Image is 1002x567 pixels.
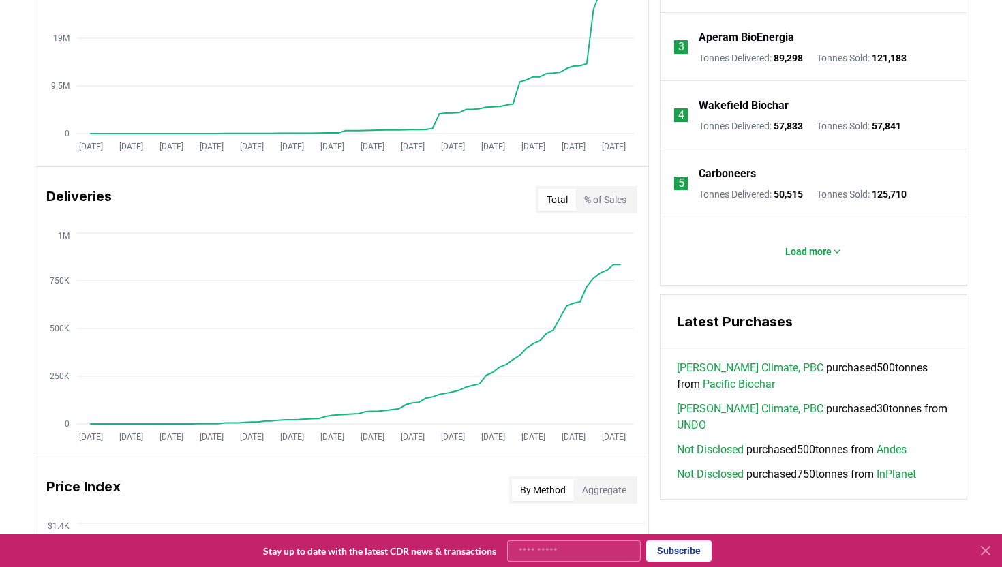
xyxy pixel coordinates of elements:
p: 3 [678,39,684,55]
span: 50,515 [774,189,803,200]
tspan: [DATE] [320,432,344,442]
tspan: 500K [50,324,70,333]
a: Not Disclosed [677,466,744,482]
p: 5 [678,175,684,191]
tspan: [DATE] [320,142,344,151]
span: purchased 500 tonnes from [677,442,907,458]
a: [PERSON_NAME] Climate, PBC [677,401,823,417]
tspan: [DATE] [280,432,304,442]
span: purchased 750 tonnes from [677,466,916,482]
p: Load more [785,245,832,258]
p: Tonnes Delivered : [699,187,803,201]
tspan: 0 [65,419,70,429]
span: purchased 30 tonnes from [677,401,950,433]
a: Aperam BioEnergia [699,29,794,46]
h3: Latest Purchases [677,311,950,332]
button: Aggregate [574,479,635,501]
p: Tonnes Delivered : [699,119,803,133]
tspan: [DATE] [441,432,465,442]
tspan: [DATE] [240,432,264,442]
tspan: [DATE] [160,432,183,442]
a: Carboneers [699,166,756,182]
tspan: 19M [53,33,70,43]
h3: Deliveries [46,186,112,213]
span: 125,710 [872,189,907,200]
tspan: [DATE] [602,432,626,442]
tspan: 1M [58,231,70,241]
tspan: [DATE] [361,432,384,442]
tspan: [DATE] [521,142,545,151]
a: UNDO [677,417,706,433]
p: 4 [678,107,684,123]
tspan: [DATE] [481,142,505,151]
a: Wakefield Biochar [699,97,789,114]
tspan: [DATE] [521,432,545,442]
tspan: [DATE] [401,142,425,151]
span: 57,833 [774,121,803,132]
a: InPlanet [877,466,916,482]
a: Pacific Biochar [703,376,775,393]
tspan: [DATE] [441,142,465,151]
tspan: 9.5M [51,81,70,91]
button: Total [538,189,576,211]
p: Tonnes Sold : [817,51,907,65]
button: By Method [512,479,574,501]
p: Tonnes Delivered : [699,51,803,65]
a: [PERSON_NAME] Climate, PBC [677,360,823,376]
p: Tonnes Sold : [817,119,901,133]
p: Tonnes Sold : [817,187,907,201]
tspan: [DATE] [160,142,183,151]
tspan: [DATE] [79,432,103,442]
span: 57,841 [872,121,901,132]
tspan: [DATE] [119,142,143,151]
tspan: [DATE] [200,142,224,151]
tspan: [DATE] [240,142,264,151]
tspan: [DATE] [119,432,143,442]
span: 89,298 [774,52,803,63]
tspan: [DATE] [280,142,304,151]
tspan: 0 [65,129,70,138]
tspan: [DATE] [562,432,586,442]
tspan: [DATE] [481,432,505,442]
tspan: $1.4K [48,521,70,531]
span: purchased 500 tonnes from [677,360,950,393]
button: Load more [774,238,853,265]
tspan: [DATE] [361,142,384,151]
button: % of Sales [576,189,635,211]
a: Not Disclosed [677,442,744,458]
tspan: 750K [50,276,70,286]
a: Andes [877,442,907,458]
tspan: [DATE] [200,432,224,442]
tspan: [DATE] [602,142,626,151]
tspan: [DATE] [562,142,586,151]
tspan: 250K [50,371,70,381]
span: 121,183 [872,52,907,63]
tspan: [DATE] [401,432,425,442]
h3: Price Index [46,476,121,504]
tspan: [DATE] [79,142,103,151]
